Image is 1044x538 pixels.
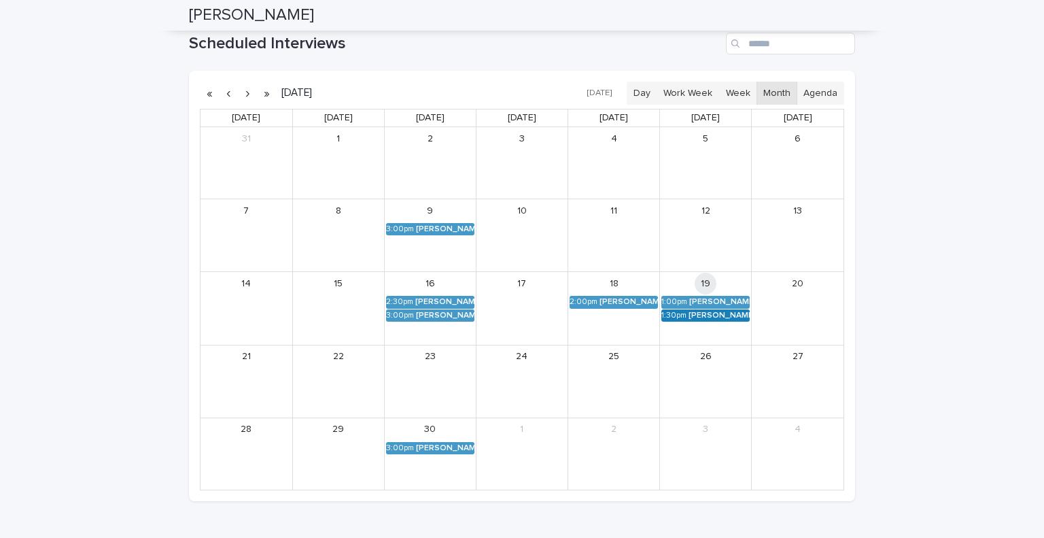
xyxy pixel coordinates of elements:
[661,311,686,320] div: 1:30pm
[416,311,474,320] div: [PERSON_NAME] (Round 2)
[476,272,568,345] td: September 17, 2025
[718,82,756,105] button: Week
[292,127,384,199] td: September 1, 2025
[328,346,349,368] a: September 22, 2025
[328,419,349,441] a: September 29, 2025
[752,345,843,418] td: September 27, 2025
[235,419,257,441] a: September 28, 2025
[235,346,257,368] a: September 21, 2025
[476,418,568,490] td: October 1, 2025
[568,199,660,272] td: September 11, 2025
[238,82,257,104] button: Next month
[328,128,349,150] a: September 1, 2025
[419,346,441,368] a: September 23, 2025
[627,82,657,105] button: Day
[201,418,292,490] td: September 28, 2025
[603,128,625,150] a: September 4, 2025
[505,110,539,127] a: Wednesday
[511,419,533,441] a: October 1, 2025
[189,5,314,25] h2: [PERSON_NAME]
[660,418,752,490] td: October 3, 2025
[476,199,568,272] td: September 10, 2025
[511,128,533,150] a: September 3, 2025
[580,84,619,103] button: [DATE]
[603,419,625,441] a: October 2, 2025
[235,200,257,222] a: September 7, 2025
[328,200,349,222] a: September 8, 2025
[416,443,474,453] div: [PERSON_NAME] (Round 2)
[201,272,292,345] td: September 14, 2025
[752,418,843,490] td: October 4, 2025
[321,110,355,127] a: Monday
[415,297,474,307] div: [PERSON_NAME] (Round 2)
[787,128,809,150] a: September 6, 2025
[597,110,631,127] a: Thursday
[752,199,843,272] td: September 13, 2025
[787,346,809,368] a: September 27, 2025
[257,82,276,104] button: Next year
[292,345,384,418] td: September 22, 2025
[292,272,384,345] td: September 15, 2025
[660,127,752,199] td: September 5, 2025
[726,33,855,54] input: Search
[570,297,597,307] div: 2:00pm
[476,127,568,199] td: September 3, 2025
[384,418,476,490] td: September 30, 2025
[756,82,797,105] button: Month
[235,273,257,295] a: September 14, 2025
[292,418,384,490] td: September 29, 2025
[797,82,844,105] button: Agenda
[787,200,809,222] a: September 13, 2025
[384,127,476,199] td: September 2, 2025
[328,273,349,295] a: September 15, 2025
[386,443,414,453] div: 3:00pm
[276,88,312,98] h2: [DATE]
[384,345,476,418] td: September 23, 2025
[201,345,292,418] td: September 21, 2025
[419,128,441,150] a: September 2, 2025
[603,273,625,295] a: September 18, 2025
[292,199,384,272] td: September 8, 2025
[201,199,292,272] td: September 7, 2025
[419,273,441,295] a: September 16, 2025
[419,200,441,222] a: September 9, 2025
[603,200,625,222] a: September 11, 2025
[476,345,568,418] td: September 24, 2025
[189,34,720,54] h1: Scheduled Interviews
[511,200,533,222] a: September 10, 2025
[603,346,625,368] a: September 25, 2025
[695,273,716,295] a: September 19, 2025
[689,297,750,307] div: [PERSON_NAME] (Round 2)
[660,199,752,272] td: September 12, 2025
[235,128,257,150] a: August 31, 2025
[386,311,414,320] div: 3:00pm
[201,127,292,199] td: August 31, 2025
[384,199,476,272] td: September 9, 2025
[695,200,716,222] a: September 12, 2025
[568,418,660,490] td: October 2, 2025
[660,345,752,418] td: September 26, 2025
[568,127,660,199] td: September 4, 2025
[219,82,238,104] button: Previous month
[695,128,716,150] a: September 5, 2025
[787,273,809,295] a: September 20, 2025
[511,346,533,368] a: September 24, 2025
[229,110,263,127] a: Sunday
[661,297,687,307] div: 1:00pm
[416,224,474,234] div: [PERSON_NAME] (Round 2)
[386,224,414,234] div: 3:00pm
[599,297,658,307] div: [PERSON_NAME] (Round 2)
[752,272,843,345] td: September 20, 2025
[384,272,476,345] td: September 16, 2025
[695,419,716,441] a: October 3, 2025
[787,419,809,441] a: October 4, 2025
[781,110,815,127] a: Saturday
[689,110,723,127] a: Friday
[689,311,750,320] div: [PERSON_NAME] (Round 2)
[695,346,716,368] a: September 26, 2025
[386,297,413,307] div: 2:30pm
[657,82,719,105] button: Work Week
[200,82,219,104] button: Previous year
[511,273,533,295] a: September 17, 2025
